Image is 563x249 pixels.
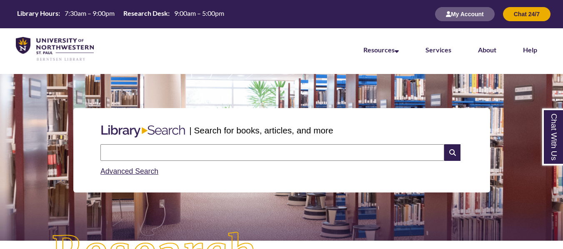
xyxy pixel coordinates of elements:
[14,9,228,19] table: Hours Today
[189,124,333,137] p: | Search for books, articles, and more
[16,37,94,62] img: UNWSP Library Logo
[523,46,537,54] a: Help
[120,9,171,18] th: Research Desk:
[435,7,495,21] button: My Account
[444,144,460,161] i: Search
[174,9,224,17] span: 9:00am – 5:00pm
[100,167,158,175] a: Advanced Search
[14,9,228,20] a: Hours Today
[503,10,550,17] a: Chat 24/7
[425,46,451,54] a: Services
[14,9,61,18] th: Library Hours:
[65,9,115,17] span: 7:30am – 9:00pm
[363,46,399,54] a: Resources
[97,122,189,141] img: Libary Search
[478,46,496,54] a: About
[435,10,495,17] a: My Account
[503,7,550,21] button: Chat 24/7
